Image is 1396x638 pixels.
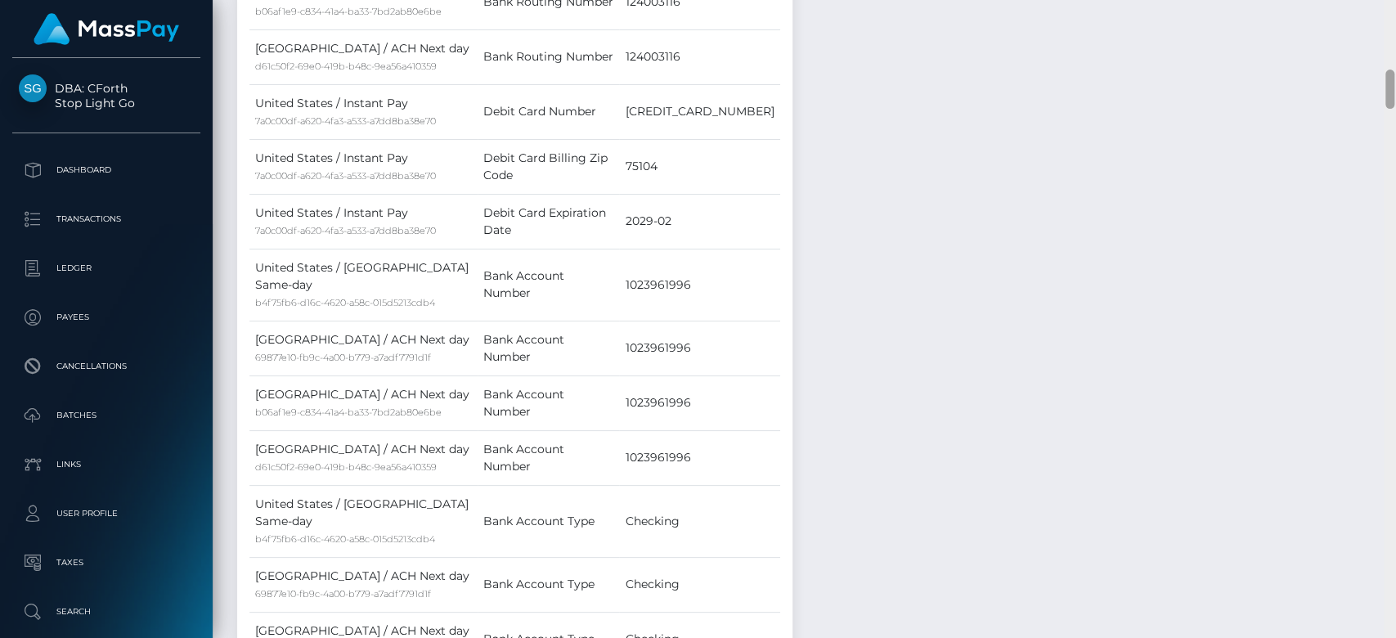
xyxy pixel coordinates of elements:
td: 75104 [619,139,779,194]
td: Bank Account Number [478,321,619,375]
td: Debit Card Number [478,84,619,139]
a: Links [12,444,200,485]
small: 69877e10-fb9c-4a00-b779-a7adf7791d1f [255,588,431,600]
td: Bank Routing Number [478,29,619,84]
p: Search [19,600,194,624]
td: [GEOGRAPHIC_DATA] / ACH Next day [249,430,478,485]
small: d61c50f2-69e0-419b-b48c-9ea56a410359 [255,61,437,72]
td: 1023961996 [619,430,779,485]
td: 1023961996 [619,375,779,430]
span: DBA: CForth Stop Light Go [12,81,200,110]
td: Bank Account Number [478,375,619,430]
td: 1023961996 [619,249,779,321]
a: User Profile [12,493,200,534]
td: 124003116 [619,29,779,84]
a: Taxes [12,542,200,583]
td: Checking [619,485,779,557]
td: [GEOGRAPHIC_DATA] / ACH Next day [249,375,478,430]
a: Payees [12,297,200,338]
p: Payees [19,305,194,330]
td: United States / Instant Pay [249,194,478,249]
small: b4f75fb6-d16c-4620-a58c-015d5213cdb4 [255,297,435,308]
td: United States / [GEOGRAPHIC_DATA] Same-day [249,485,478,557]
td: Bank Account Type [478,485,619,557]
img: MassPay Logo [34,13,179,45]
small: 7a0c00df-a620-4fa3-a533-a7dd8ba38e70 [255,225,436,236]
small: 7a0c00df-a620-4fa3-a533-a7dd8ba38e70 [255,170,436,182]
p: Links [19,452,194,477]
td: United States / Instant Pay [249,84,478,139]
a: Search [12,591,200,632]
a: Batches [12,395,200,436]
td: United States / [GEOGRAPHIC_DATA] Same-day [249,249,478,321]
p: User Profile [19,501,194,526]
td: Bank Account Type [478,557,619,612]
p: Ledger [19,256,194,281]
small: b4f75fb6-d16c-4620-a58c-015d5213cdb4 [255,533,435,545]
td: [CREDIT_CARD_NUMBER] [619,84,779,139]
small: b06af1e9-c834-41a4-ba33-7bd2ab80e6be [255,6,442,17]
a: Dashboard [12,150,200,191]
p: Batches [19,403,194,428]
td: 1023961996 [619,321,779,375]
a: Transactions [12,199,200,240]
small: d61c50f2-69e0-419b-b48c-9ea56a410359 [255,461,437,473]
td: Bank Account Number [478,249,619,321]
td: 2029-02 [619,194,779,249]
td: [GEOGRAPHIC_DATA] / ACH Next day [249,29,478,84]
p: Cancellations [19,354,194,379]
td: Checking [619,557,779,612]
small: 7a0c00df-a620-4fa3-a533-a7dd8ba38e70 [255,115,436,127]
td: Bank Account Number [478,430,619,485]
small: b06af1e9-c834-41a4-ba33-7bd2ab80e6be [255,407,442,418]
small: 69877e10-fb9c-4a00-b779-a7adf7791d1f [255,352,431,363]
td: United States / Instant Pay [249,139,478,194]
img: Stop Light Go [19,74,47,102]
p: Transactions [19,207,194,231]
td: Debit Card Billing Zip Code [478,139,619,194]
td: Debit Card Expiration Date [478,194,619,249]
p: Taxes [19,550,194,575]
a: Ledger [12,248,200,289]
td: [GEOGRAPHIC_DATA] / ACH Next day [249,321,478,375]
a: Cancellations [12,346,200,387]
p: Dashboard [19,158,194,182]
td: [GEOGRAPHIC_DATA] / ACH Next day [249,557,478,612]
